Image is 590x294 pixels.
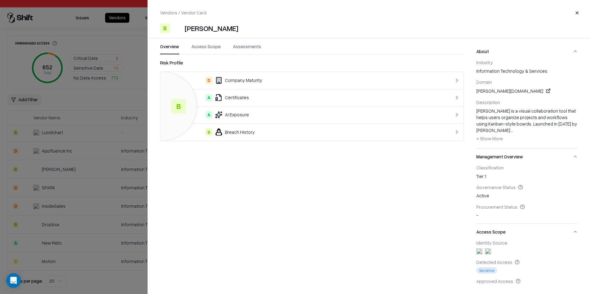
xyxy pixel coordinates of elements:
[476,278,578,293] div: -
[476,184,578,190] div: Governance Status
[476,278,578,284] div: Approved Access
[476,204,578,219] div: -
[205,128,213,136] div: B
[476,99,578,105] div: Description
[476,149,578,165] button: Management Overview
[165,94,425,101] div: Certificates
[165,111,425,118] div: AI Exposure
[185,23,238,33] div: [PERSON_NAME]
[160,59,464,67] div: Risk Profile
[476,224,578,240] button: Access Scope
[165,77,425,84] div: Company Maturity
[476,165,578,170] div: Classification
[191,43,221,54] button: Access Scope
[165,128,425,136] div: Breach History
[476,133,503,143] button: + Show More
[476,60,578,148] div: About
[160,10,206,16] p: Vendors / Vendor Card
[171,99,186,114] div: B
[476,60,578,65] div: Industry
[160,43,179,54] button: Overview
[476,165,578,180] div: Tier 1
[476,184,578,199] div: Active
[160,23,170,33] div: B
[476,204,578,210] div: Procurement Status
[476,79,578,85] div: Domain
[476,108,578,144] div: [PERSON_NAME] is a visual collaboration tool that helps users organize projects and workflows usi...
[510,127,513,133] span: ...
[476,87,578,95] div: [PERSON_NAME][DOMAIN_NAME]
[476,68,578,74] span: information technology & services
[476,43,578,60] button: About
[485,248,491,254] img: microsoft365.com
[205,77,213,84] div: D
[476,259,578,265] div: Detected Access
[476,165,578,223] div: Management Overview
[476,240,578,246] div: Identity Source
[476,267,497,273] span: Sensitive
[205,94,213,101] div: A
[205,111,213,118] div: A
[172,23,182,33] img: Trello
[476,248,482,254] img: entra.microsoft.com
[233,43,261,54] button: Assessments
[476,136,503,141] span: + Show More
